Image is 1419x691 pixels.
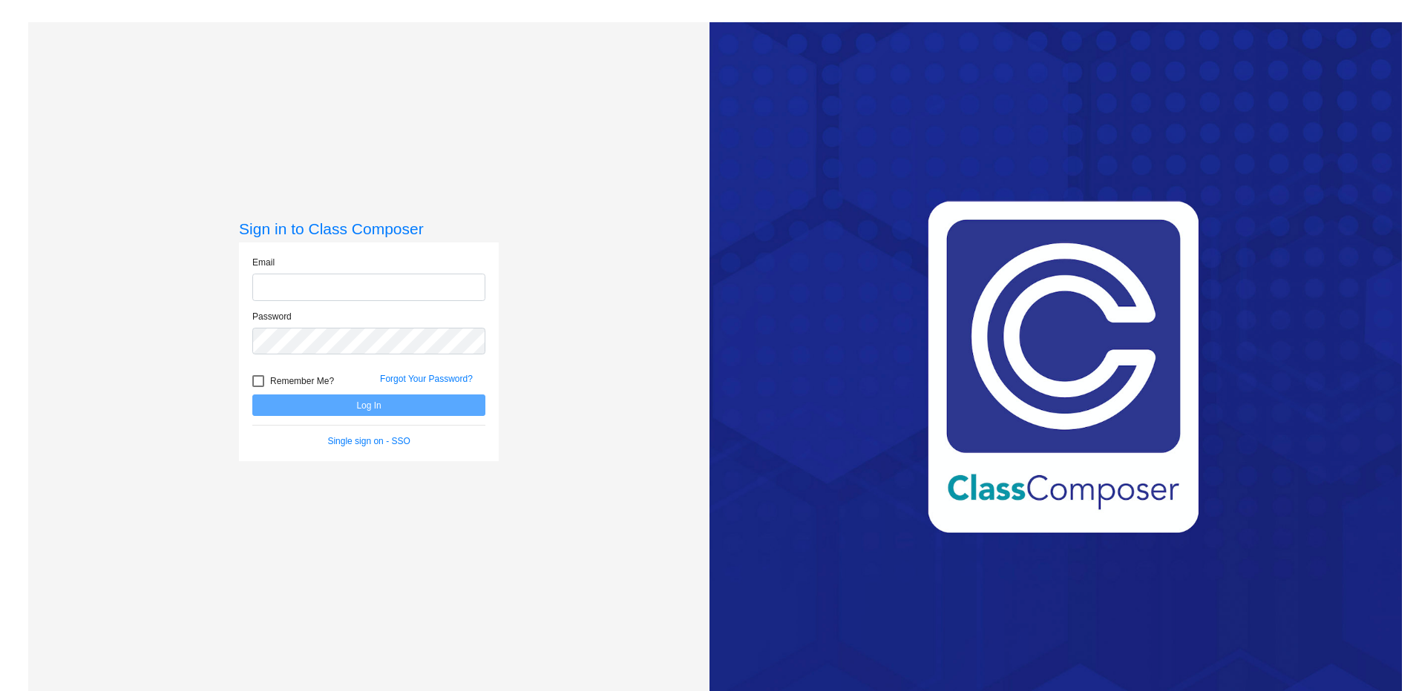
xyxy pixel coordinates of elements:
[252,394,485,416] button: Log In
[252,310,292,323] label: Password
[327,436,410,446] a: Single sign on - SSO
[239,219,499,238] h3: Sign in to Class Composer
[380,374,473,384] a: Forgot Your Password?
[270,372,334,390] span: Remember Me?
[252,256,275,269] label: Email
